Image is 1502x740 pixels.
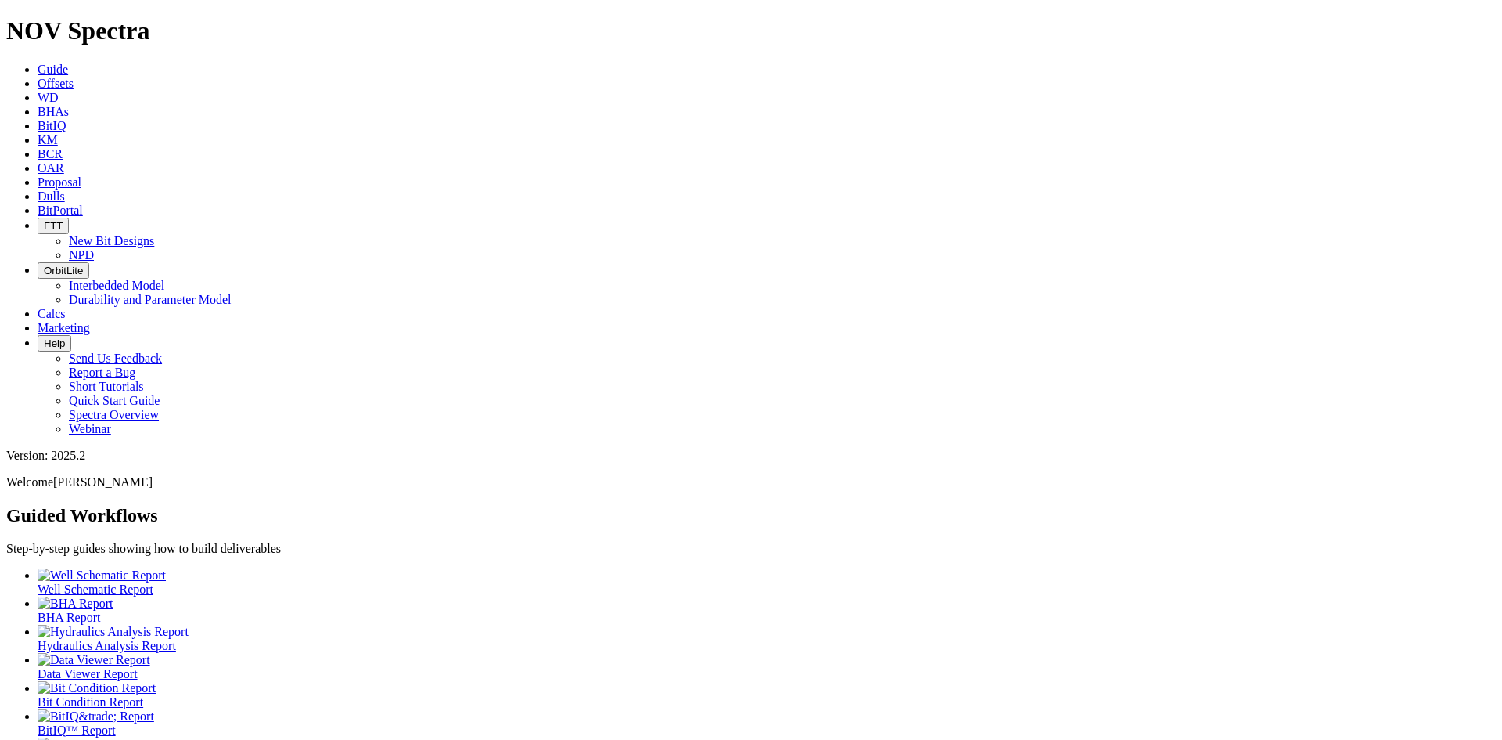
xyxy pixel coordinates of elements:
span: FTT [44,220,63,232]
a: BHA Report BHA Report [38,597,1496,624]
button: Help [38,335,71,352]
a: Hydraulics Analysis Report Hydraulics Analysis Report [38,625,1496,652]
a: New Bit Designs [69,234,154,247]
h2: Guided Workflows [6,505,1496,526]
a: Offsets [38,77,74,90]
a: Send Us Feedback [69,352,162,365]
span: Hydraulics Analysis Report [38,639,176,652]
p: Step-by-step guides showing how to build deliverables [6,542,1496,556]
span: Help [44,338,65,349]
span: [PERSON_NAME] [53,475,153,489]
span: OrbitLite [44,265,83,276]
p: Welcome [6,475,1496,489]
a: Dulls [38,190,65,203]
img: Hydraulics Analysis Report [38,625,189,639]
a: BitPortal [38,204,83,217]
a: BHAs [38,105,69,118]
a: WD [38,91,59,104]
a: Calcs [38,307,66,320]
span: Data Viewer Report [38,667,138,680]
a: Spectra Overview [69,408,159,421]
span: Bit Condition Report [38,695,143,709]
a: BitIQ&trade; Report BitIQ™ Report [38,709,1496,737]
a: Interbedded Model [69,279,164,292]
a: Guide [38,63,68,76]
a: Webinar [69,422,111,435]
img: Data Viewer Report [38,653,150,667]
img: Bit Condition Report [38,681,156,695]
span: Well Schematic Report [38,583,153,596]
h1: NOV Spectra [6,16,1496,45]
span: BHA Report [38,611,100,624]
a: Well Schematic Report Well Schematic Report [38,569,1496,596]
img: Well Schematic Report [38,569,166,583]
a: Proposal [38,175,81,189]
a: Marketing [38,321,90,334]
a: KM [38,133,58,146]
a: Quick Start Guide [69,394,160,407]
a: OAR [38,161,64,175]
span: BitIQ™ Report [38,724,116,737]
img: BHA Report [38,597,113,611]
button: OrbitLite [38,262,89,279]
a: Short Tutorials [69,380,144,393]
div: Version: 2025.2 [6,449,1496,463]
img: BitIQ&trade; Report [38,709,154,724]
a: Bit Condition Report Bit Condition Report [38,681,1496,709]
a: Durability and Parameter Model [69,293,232,306]
a: NPD [69,248,94,262]
a: BitIQ [38,119,66,132]
button: FTT [38,218,69,234]
a: BCR [38,147,63,161]
a: Data Viewer Report Data Viewer Report [38,653,1496,680]
a: Report a Bug [69,366,135,379]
